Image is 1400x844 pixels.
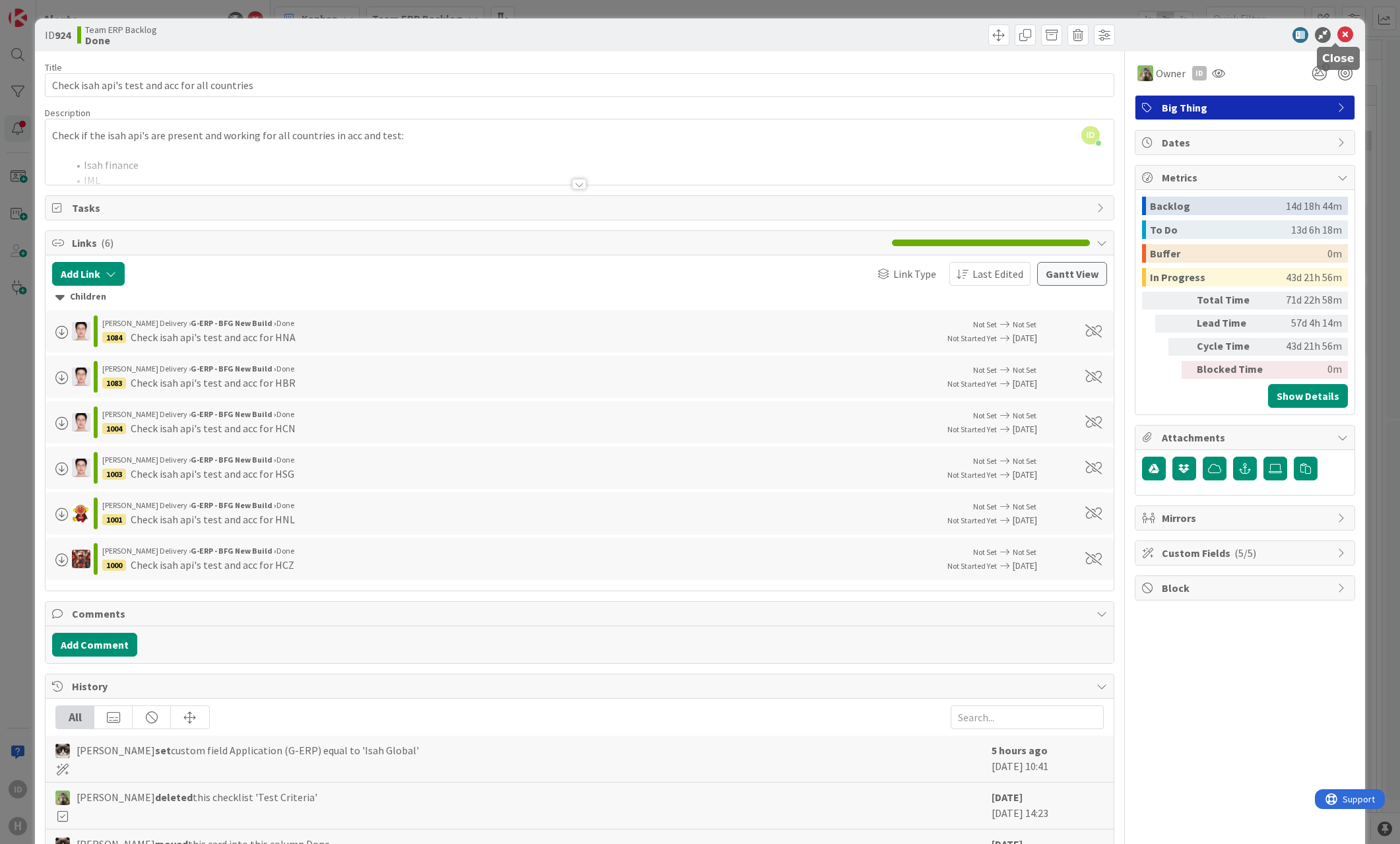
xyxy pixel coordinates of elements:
[1291,220,1342,239] div: 13d 6h 18m
[1150,197,1286,215] div: Backlog
[1156,65,1186,81] span: Owner
[1234,546,1256,560] span: ( 5/5 )
[973,319,997,329] span: Not Set
[72,606,1090,622] span: Comments
[992,791,1023,804] b: [DATE]
[1162,135,1331,150] span: Dates
[276,500,294,510] span: Done
[276,364,294,373] span: Done
[1197,315,1269,333] div: Lead Time
[72,368,90,386] img: ll
[102,364,191,373] span: [PERSON_NAME] Delivery ›
[56,706,94,729] div: All
[72,413,90,432] img: ll
[191,364,276,373] b: G-ERP - BFG New Build ›
[1162,430,1331,445] span: Attachments
[1162,510,1331,526] span: Mirrors
[972,266,1023,282] span: Last Edited
[131,329,296,345] div: Check isah api's test and acc for HNA
[1275,361,1342,379] div: 0m
[1137,65,1153,81] img: TT
[55,744,70,758] img: Kv
[947,424,997,434] span: Not Started Yet
[1013,377,1071,391] span: [DATE]
[973,502,997,511] span: Not Set
[102,423,126,434] div: 1004
[102,377,126,389] div: 1083
[131,466,294,482] div: Check isah api's test and acc for HSG
[1162,545,1331,561] span: Custom Fields
[1013,547,1036,557] span: Not Set
[52,633,137,657] button: Add Comment
[947,379,997,389] span: Not Started Yet
[55,28,71,42] b: 924
[72,504,90,523] img: LC
[1275,315,1342,333] div: 57d 4h 14m
[947,515,997,525] span: Not Started Yet
[1013,559,1071,573] span: [DATE]
[973,365,997,375] span: Not Set
[1013,468,1071,482] span: [DATE]
[1275,338,1342,356] div: 43d 21h 56m
[1162,170,1331,185] span: Metrics
[155,744,171,757] b: set
[191,546,276,556] b: G-ERP - BFG New Build ›
[102,546,191,556] span: [PERSON_NAME] Delivery ›
[191,500,276,510] b: G-ERP - BFG New Build ›
[1037,262,1107,286] button: Gantt View
[102,560,126,571] div: 1000
[1162,580,1331,596] span: Block
[85,24,157,35] span: Team ERP Backlog
[1081,126,1100,145] span: ID
[191,318,276,328] b: G-ERP - BFG New Build ›
[992,789,1104,822] div: [DATE] 14:23
[102,318,191,328] span: [PERSON_NAME] Delivery ›
[102,332,126,343] div: 1084
[102,409,191,419] span: [PERSON_NAME] Delivery ›
[45,61,62,73] label: Title
[276,318,294,328] span: Done
[72,459,90,477] img: ll
[131,420,296,436] div: Check isah api's test and acc for HCN
[1150,268,1286,286] div: In Progress
[1327,244,1342,263] div: 0m
[72,235,885,251] span: Links
[101,236,113,249] span: ( 6 )
[85,35,157,46] b: Done
[1286,197,1342,215] div: 14d 18h 44m
[1013,502,1036,511] span: Not Set
[1197,338,1269,356] div: Cycle Time
[45,107,90,119] span: Description
[947,470,997,480] span: Not Started Yet
[1150,244,1327,263] div: Buffer
[1013,513,1071,527] span: [DATE]
[52,262,125,286] button: Add Link
[276,546,294,556] span: Done
[276,455,294,465] span: Done
[55,290,1104,304] div: Children
[45,27,71,43] span: ID
[155,791,193,804] b: deleted
[131,557,294,573] div: Check isah api's test and acc for HCZ
[102,500,191,510] span: [PERSON_NAME] Delivery ›
[1013,422,1071,436] span: [DATE]
[973,547,997,557] span: Not Set
[191,409,276,419] b: G-ERP - BFG New Build ›
[55,791,70,805] img: TT
[1013,331,1071,345] span: [DATE]
[973,410,997,420] span: Not Set
[893,266,936,282] span: Link Type
[28,2,60,18] span: Support
[1268,384,1348,408] button: Show Details
[72,322,90,341] img: ll
[1013,410,1036,420] span: Not Set
[1197,361,1269,379] div: Blocked Time
[102,455,191,465] span: [PERSON_NAME] Delivery ›
[947,561,997,571] span: Not Started Yet
[949,262,1031,286] button: Last Edited
[52,128,1107,143] p: Check if the isah api's are present and working for all countries in acc and test:
[72,550,90,568] img: JK
[45,73,1114,97] input: type card name here...
[191,455,276,465] b: G-ERP - BFG New Build ›
[1197,292,1269,309] div: Total Time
